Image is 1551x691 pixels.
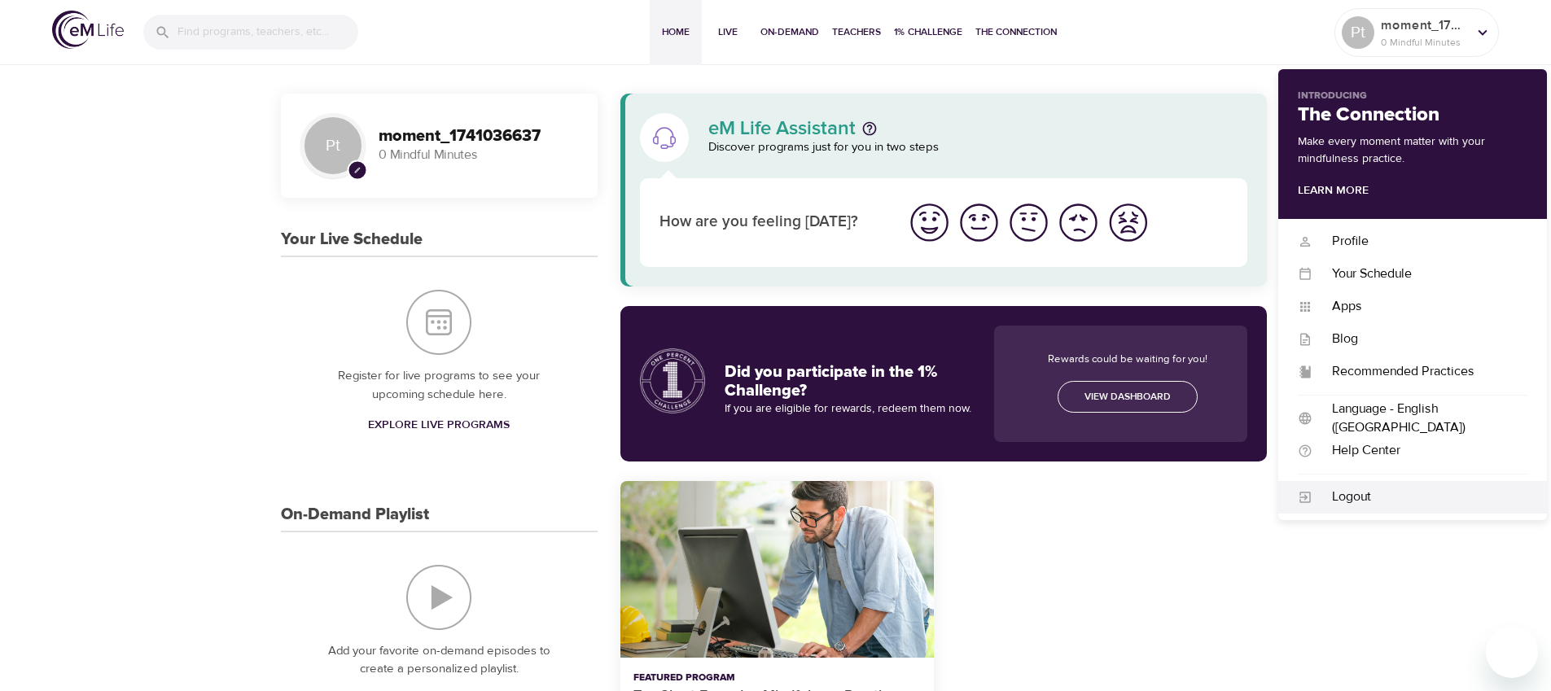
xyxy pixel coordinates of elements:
button: I'm feeling great [905,198,954,247]
h3: On-Demand Playlist [281,505,429,524]
p: Add your favorite on-demand episodes to create a personalized playlist. [313,642,565,679]
img: eM Life Assistant [651,125,677,151]
h3: Did you participate in the 1% Challenge? [725,350,975,401]
p: eM Life Assistant [708,119,856,138]
p: Make every moment matter with your mindfulness practice. [1298,133,1527,168]
div: Help Center [1312,441,1527,460]
p: Featured Program [633,671,921,685]
button: I'm feeling ok [1004,198,1054,247]
p: moment_1741036637 [1381,15,1467,35]
div: Pt [1342,16,1374,49]
img: good [957,200,1001,245]
span: View Dashboard [1084,388,1171,405]
span: Explore Live Programs [368,415,510,435]
div: Apps [1312,297,1527,316]
p: Register for live programs to see your upcoming schedule here. [313,367,565,404]
span: Home [656,24,695,41]
div: Blog [1312,330,1527,348]
div: Profile [1312,232,1527,251]
span: On-Demand [760,24,819,41]
p: If you are eligible for rewards, redeem them now. [725,400,975,418]
a: Learn More [1298,183,1369,198]
p: 0 Mindful Minutes [379,146,578,164]
a: Explore Live Programs [361,410,516,440]
img: On-Demand Playlist [406,565,471,630]
a: View Dashboard [1058,381,1198,413]
div: Recommended Practices [1312,362,1527,381]
input: Find programs, teachers, etc... [177,15,358,50]
img: ok [1006,200,1051,245]
h3: Your Live Schedule [281,230,423,249]
span: Teachers [832,24,881,41]
p: Rewards could be waiting for you! [1020,339,1234,368]
img: logo [52,11,124,49]
div: Pt [300,113,366,178]
img: worst [1106,200,1150,245]
div: Language - English ([GEOGRAPHIC_DATA]) [1312,400,1527,437]
iframe: Button to launch messaging window [1486,626,1538,678]
img: bad [1056,200,1101,245]
button: I'm feeling good [954,198,1004,247]
p: How are you feeling [DATE]? [659,211,885,234]
h3: moment_1741036637 [379,127,578,146]
img: great [907,200,952,245]
span: The Connection [975,24,1057,41]
div: Your Schedule [1312,265,1527,283]
button: Ten Short Everyday Mindfulness Practices [620,481,934,658]
img: Your Live Schedule [406,290,471,355]
div: Logout [1312,488,1527,506]
p: Discover programs just for you in two steps [708,138,1248,157]
p: 0 Mindful Minutes [1381,35,1467,50]
h2: The Connection [1298,103,1527,127]
p: Introducing [1298,89,1527,103]
span: 1% Challenge [894,24,962,41]
span: Live [708,24,747,41]
button: I'm feeling bad [1054,198,1103,247]
button: I'm feeling worst [1103,198,1153,247]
